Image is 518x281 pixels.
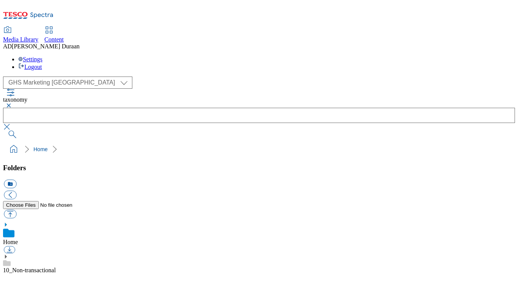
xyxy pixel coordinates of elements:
[44,27,64,43] a: Content
[44,36,64,43] span: Content
[3,239,18,245] a: Home
[18,64,42,70] a: Logout
[3,267,56,273] a: 10_Non-transactional
[3,43,12,49] span: AD
[3,142,515,156] nav: breadcrumb
[3,27,38,43] a: Media Library
[8,143,20,155] a: home
[12,43,79,49] span: [PERSON_NAME] Duraan
[3,164,515,172] h3: Folders
[33,146,48,152] a: Home
[3,96,27,103] span: taxonomy
[3,36,38,43] span: Media Library
[18,56,43,62] a: Settings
